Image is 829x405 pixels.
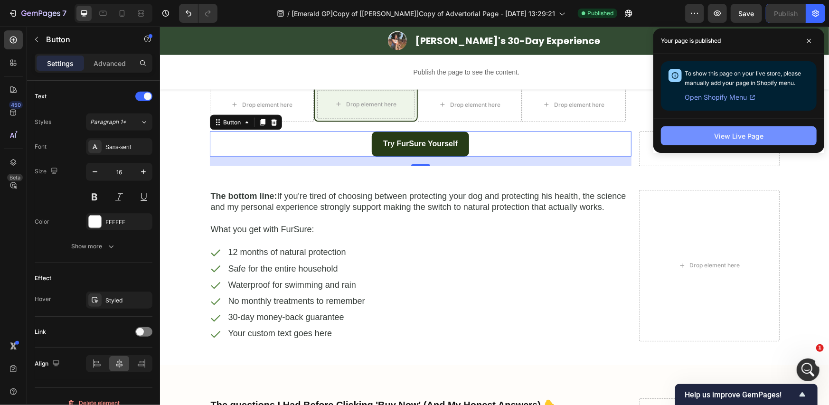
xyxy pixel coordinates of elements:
button: Save [731,4,762,23]
p: Your page is published [661,36,721,46]
button: 7 [4,4,71,23]
div: Publish [774,9,798,19]
iframe: To enrich screen reader interactions, please activate Accessibility in Grammarly extension settings [160,27,829,405]
button: Publish [766,4,806,23]
div: Show more [72,242,116,251]
div: Text [35,92,47,101]
div: Drop element here [290,75,340,82]
span: Published [587,9,613,18]
p: Settings [47,58,74,68]
span: 1 [816,344,824,352]
div: Beta [7,174,23,181]
p: If you're tired of choosing between protecting your dog and protecting his health, the science an... [51,164,471,187]
div: 450 [9,101,23,109]
div: Hover [35,295,51,303]
p: Advanced [94,58,126,68]
div: Effect [35,274,51,283]
div: Styles [35,118,51,126]
iframe: Intercom live chat [797,358,820,381]
div: Link [35,328,46,336]
div: Sans-serif [105,143,150,151]
button: Show survey - Help us improve GemPages! [685,389,808,400]
div: Drop element here [530,235,580,243]
button: <p>Try FurSure Yourself</p> [212,105,309,130]
span: Open Shopify Menu [685,92,747,103]
span: Help us improve GemPages! [685,390,797,399]
div: Size [35,165,60,178]
p: No monthly treatments to remember [68,269,205,280]
p: 7 [62,8,66,19]
strong: The bottom line: [51,165,117,174]
span: Save [739,9,754,18]
p: Try FurSure Yourself [223,111,298,124]
h2: The questions I Had Before Clicking 'Buy Now' (And My Honest Answers) 👇 [50,372,471,386]
span: Paragraph 1* [90,118,126,126]
div: Align [35,358,62,370]
div: Drop element here [186,74,236,82]
p: 12 months of natural protection [68,220,205,231]
span: / [287,9,290,19]
p: What you get with FurSure: [51,198,471,208]
p: 30-day money-back guarantee [68,286,205,297]
p: Your custom text goes here [68,302,205,313]
p: Waterproof for swimming and rain [68,253,205,264]
div: Undo/Redo [179,4,217,23]
div: Button [62,92,83,100]
div: Color [35,217,49,226]
div: Styled [105,296,150,305]
div: Drop element here [394,75,444,82]
div: FFFFFF [105,218,150,226]
p: Button [46,34,127,45]
div: View Live Page [714,131,763,141]
span: [Emerald GP]Copy of [[PERSON_NAME]]Copy of Advertorial Page - [DATE] 13:29:21 [292,9,555,19]
span: To show this page on your live store, please manually add your page in Shopify menu. [685,70,801,86]
div: Drop element here [530,118,580,126]
button: View Live Page [661,126,817,145]
button: Paragraph 1* [86,113,152,131]
p: Safe for the entire household [68,237,205,248]
div: Font [35,142,47,151]
button: Show more [35,238,152,255]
